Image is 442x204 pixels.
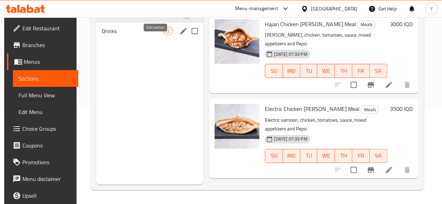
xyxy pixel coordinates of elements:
[22,175,72,183] span: Menu disclaimer
[355,66,367,76] span: FR
[265,19,356,29] span: Hajari Chicken [PERSON_NAME] Meal
[361,106,378,114] span: Meals
[283,149,300,163] button: MO
[7,137,78,154] a: Coupons
[265,31,387,48] p: [PERSON_NAME], chicken, tomatoes, sauce, mixed appetizers and Pepsi
[7,37,78,53] a: Branches
[178,26,189,36] button: edit
[352,149,370,163] button: FR
[7,120,78,137] a: Choice Groups
[13,87,78,104] a: Full Menu View
[265,149,283,163] button: SU
[390,104,413,114] h6: 3500 IQD
[22,191,72,200] span: Upsell
[338,151,349,161] span: TH
[399,76,415,93] button: delete
[24,58,72,66] span: Menus
[303,151,315,161] span: TU
[22,141,72,150] span: Coupons
[13,70,78,87] a: Sections
[7,171,78,187] a: Menu disclaimer
[215,19,259,64] img: Hajari Chicken Gus Meal
[300,149,318,163] button: TU
[370,64,387,78] button: SA
[335,64,352,78] button: TH
[285,66,297,76] span: MO
[285,151,297,161] span: MO
[370,149,387,163] button: SA
[352,64,370,78] button: FR
[265,116,387,133] p: Electric samoon, chicken, tomatoes, sauce, mixed appetizers and Pepsi
[265,104,359,114] span: Electric Chicken [PERSON_NAME] Meal
[311,5,357,13] div: [GEOGRAPHIC_DATA]
[271,136,310,142] span: [DATE] 07:33 PM
[385,166,393,174] a: Edit menu item
[362,76,379,93] button: Branch-specific-item
[96,3,203,42] nav: Menu sections
[300,64,318,78] button: TU
[362,161,379,178] button: Branch-specific-item
[320,66,332,76] span: WE
[7,187,78,204] a: Upsell
[303,66,315,76] span: TU
[317,64,335,78] button: WE
[13,104,78,120] a: Edit Menu
[320,151,332,161] span: WE
[164,28,172,35] span: 2
[7,53,78,70] a: Menus
[235,5,278,13] div: Menu-management
[283,64,300,78] button: MO
[268,151,280,161] span: SU
[22,24,72,32] span: Edit Restaurant
[96,23,203,39] div: Drinks2edit
[19,74,72,83] span: Sections
[271,51,310,58] span: [DATE] 07:33 PM
[361,105,379,114] div: Meals
[372,151,384,161] span: SA
[22,158,72,166] span: Promotions
[164,27,173,35] div: items
[19,91,72,99] span: Full Menu View
[355,151,367,161] span: FR
[385,81,393,89] a: Edit menu item
[399,161,415,178] button: delete
[7,20,78,37] a: Edit Restaurant
[22,41,72,49] span: Branches
[372,66,384,76] span: SA
[346,163,361,177] span: Select to update
[357,21,375,29] span: Meals
[7,154,78,171] a: Promotions
[338,66,349,76] span: TH
[268,66,280,76] span: SU
[430,5,433,13] span: Y
[335,149,352,163] button: TH
[22,124,72,133] span: Choice Groups
[215,104,259,149] img: Electric Chicken Gus Meal
[19,108,72,116] span: Edit Menu
[390,19,413,29] h6: 3000 IQD
[102,27,164,35] span: Drinks
[265,64,283,78] button: SU
[346,77,361,92] span: Select to update
[317,149,335,163] button: WE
